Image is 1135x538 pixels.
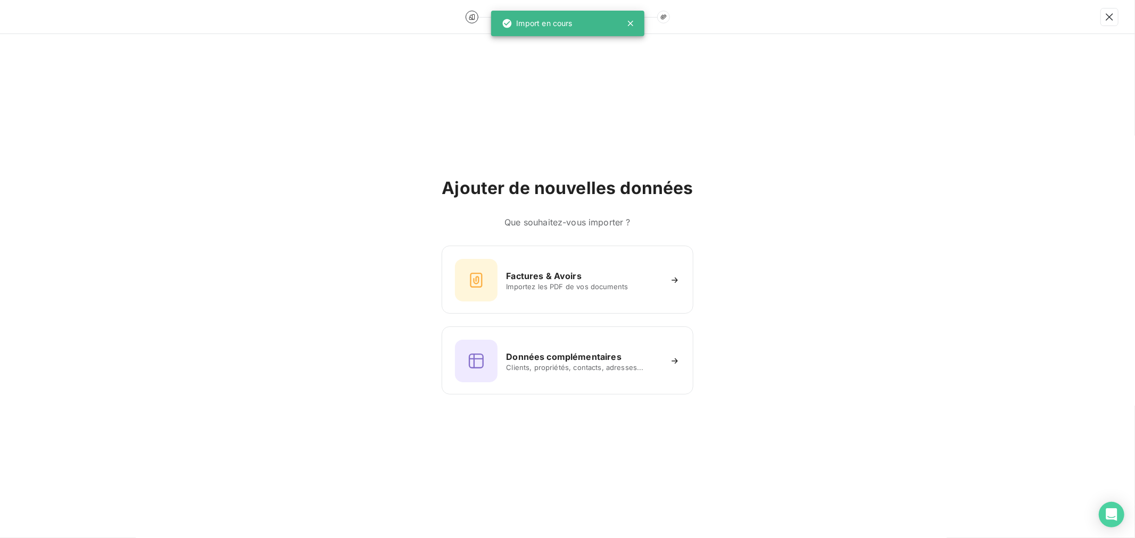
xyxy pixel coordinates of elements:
span: Importez les PDF de vos documents [506,282,660,291]
span: Clients, propriétés, contacts, adresses... [506,363,660,372]
div: Open Intercom Messenger [1099,502,1124,527]
h6: Que souhaitez-vous importer ? [442,216,693,229]
h6: Factures & Avoirs [506,270,582,282]
h6: Données complémentaires [506,350,621,363]
div: Import en cours [502,14,573,33]
h2: Ajouter de nouvelles données [442,178,693,199]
